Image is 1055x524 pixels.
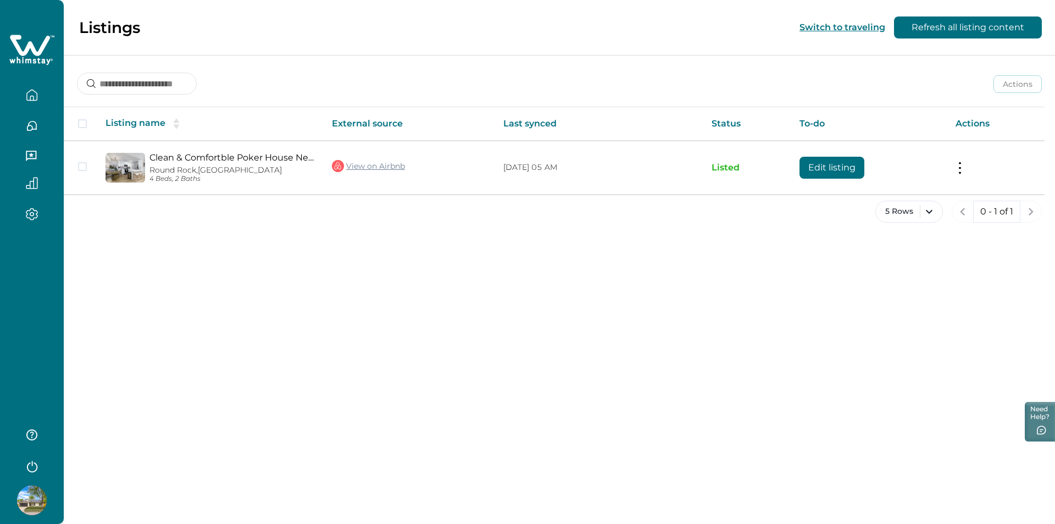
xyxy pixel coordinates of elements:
[1020,201,1042,223] button: next page
[79,18,140,37] p: Listings
[97,107,323,141] th: Listing name
[105,153,145,183] img: propertyImage_Clean & Comfortble Poker House Near Kalahari!
[952,201,974,223] button: previous page
[712,162,782,173] p: Listed
[17,486,47,515] img: Whimstay Host
[703,107,791,141] th: Status
[791,107,947,141] th: To-do
[495,107,702,141] th: Last synced
[799,157,864,179] button: Edit listing
[980,206,1013,217] p: 0 - 1 of 1
[894,16,1042,38] button: Refresh all listing content
[947,107,1045,141] th: Actions
[332,159,405,173] a: View on Airbnb
[799,22,885,32] button: Switch to traveling
[165,118,187,129] button: sorting
[503,162,693,173] p: [DATE] 05 AM
[149,175,314,183] p: 4 Beds, 2 Baths
[875,201,943,223] button: 5 Rows
[323,107,495,141] th: External source
[993,75,1042,93] button: Actions
[149,166,314,175] p: Round Rock, [GEOGRAPHIC_DATA]
[149,152,314,163] a: Clean & Comfortble Poker House Near [GEOGRAPHIC_DATA]!
[973,201,1020,223] button: 0 - 1 of 1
